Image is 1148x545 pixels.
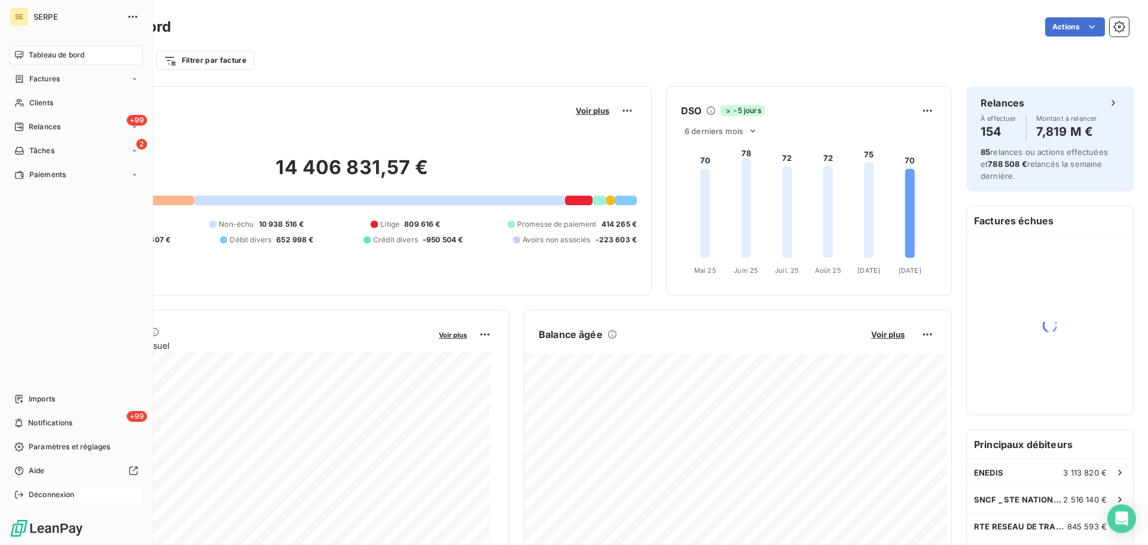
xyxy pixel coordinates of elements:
span: -950 504 € [423,235,463,245]
span: À effectuer [981,115,1016,122]
span: Paramètres et réglages [29,442,110,452]
span: -223 603 € [596,235,637,245]
span: SERPE [33,12,120,22]
h6: Balance âgée [539,327,603,342]
span: 845 593 € [1067,522,1107,531]
span: Tâches [29,145,54,156]
span: Notifications [28,418,72,428]
span: 788 508 € [988,159,1027,169]
span: -5 jours [720,105,764,116]
span: Litige [380,219,399,230]
h2: 14 406 831,57 € [68,156,637,191]
tspan: Mai 25 [694,266,716,275]
span: 10 938 516 € [259,219,304,230]
span: Paiements [29,169,66,180]
span: Clients [29,98,53,108]
span: Non-échu [219,219,254,230]
span: +99 [127,115,147,126]
span: Crédit divers [373,235,418,245]
button: Voir plus [435,329,471,340]
div: Open Intercom Messenger [1107,504,1136,533]
h6: Factures échues [967,206,1133,235]
tspan: Juil. 25 [775,266,799,275]
span: 3 113 820 € [1063,468,1107,477]
span: Imports [29,394,55,404]
h4: 154 [981,122,1016,141]
span: Tableau de bord [29,50,84,60]
span: 414 265 € [602,219,637,230]
span: SNCF _ STE NATIONALE [974,495,1063,504]
span: Déconnexion [29,489,75,500]
a: Aide [10,461,143,480]
span: Aide [29,465,45,476]
span: Débit divers [230,235,271,245]
span: Factures [29,74,60,84]
span: Relances [29,121,60,132]
span: ENEDIS [974,468,1003,477]
button: Voir plus [868,329,908,340]
span: Voir plus [871,330,905,339]
span: 6 derniers mois [685,126,743,136]
tspan: Juin 25 [734,266,758,275]
span: 809 616 € [404,219,440,230]
h6: Relances [981,96,1024,110]
span: 652 998 € [276,235,313,245]
span: Avoirs non associés [523,235,591,245]
img: Logo LeanPay [10,519,84,538]
button: Voir plus [572,105,613,116]
span: Chiffre d'affaires mensuel [68,339,430,352]
span: Voir plus [439,331,467,339]
span: 85 [981,147,990,157]
tspan: [DATE] [899,266,921,275]
span: relances ou actions effectuées et relancés la semaine dernière. [981,147,1108,181]
h6: Principaux débiteurs [967,430,1133,459]
h6: DSO [681,103,701,118]
span: +99 [127,411,147,422]
span: 2 [136,139,147,150]
span: Promesse de paiement [517,219,597,230]
span: RTE RESEAU DE TRANSPORT ELECTRICITE [974,522,1067,531]
span: Montant à relancer [1036,115,1097,122]
span: Voir plus [576,106,609,115]
span: 2 516 140 € [1063,495,1107,504]
tspan: [DATE] [857,266,880,275]
button: Actions [1045,17,1105,36]
h4: 7,819 M € [1036,122,1097,141]
div: SE [10,7,29,26]
button: Filtrer par facture [156,51,254,70]
tspan: Août 25 [815,266,841,275]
